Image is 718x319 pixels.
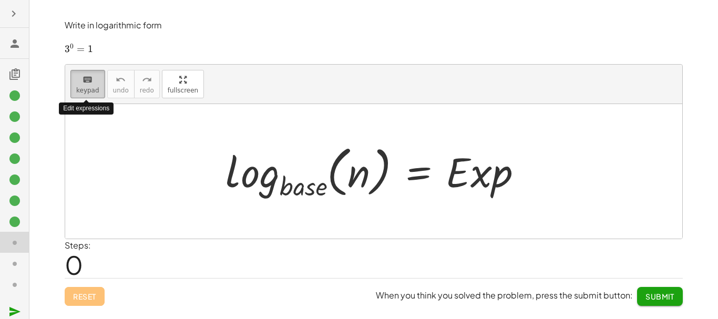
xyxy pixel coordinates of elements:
p: Write in logarithmic form [65,19,683,32]
i: undo [116,74,126,86]
span: Submit [645,292,674,301]
i: Task finished. [8,110,21,123]
button: Submit [637,287,683,306]
i: Task finished. [8,215,21,228]
div: Edit expressions [59,102,114,115]
i: Task finished. [8,131,21,144]
button: fullscreen [162,70,204,98]
span: = [77,43,85,55]
i: Task not started. [8,279,21,291]
span: undo [113,87,129,94]
i: Task not started. [8,236,21,249]
span: 3 [65,43,70,55]
button: redoredo [134,70,160,98]
i: Isabella Sanchez [8,37,21,50]
span: 0 [65,249,83,281]
label: Steps: [65,240,91,251]
span: 0 [70,42,74,50]
i: redo [142,74,152,86]
i: keyboard [83,74,93,86]
span: fullscreen [168,87,198,94]
span: 1 [88,43,93,55]
button: keyboardkeypad [70,70,105,98]
i: Task finished. [8,89,21,102]
i: Task finished. [8,152,21,165]
span: keypad [76,87,99,94]
i: Task finished. [8,194,21,207]
i: Task finished. [8,173,21,186]
span: redo [140,87,154,94]
button: undoundo [107,70,135,98]
i: Task not started. [8,258,21,270]
span: When you think you solved the problem, press the submit button: [376,290,633,301]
